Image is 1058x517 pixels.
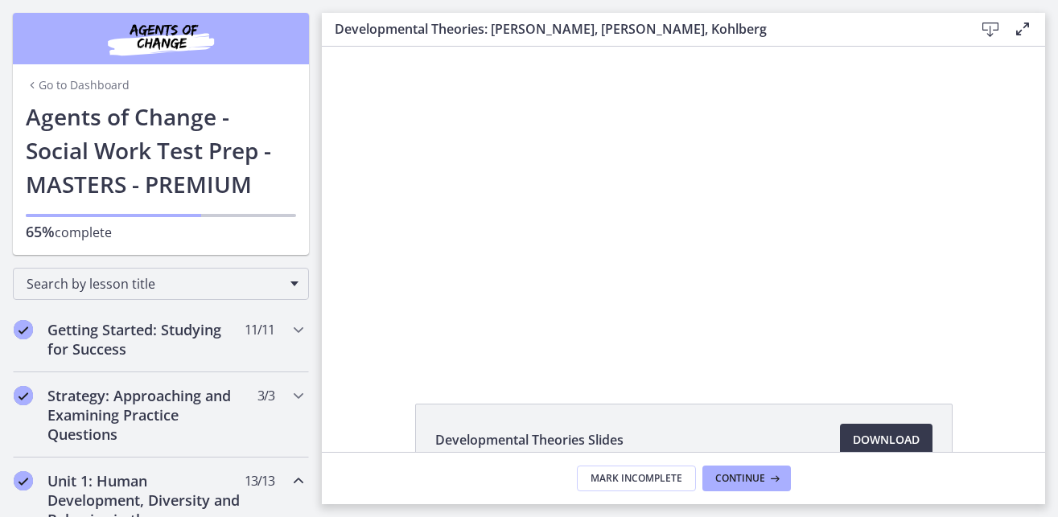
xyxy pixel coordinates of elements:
[591,472,682,485] span: Mark Incomplete
[702,466,791,491] button: Continue
[13,268,309,300] div: Search by lesson title
[257,386,274,405] span: 3 / 3
[840,424,932,456] a: Download
[27,275,282,293] span: Search by lesson title
[335,19,949,39] h3: Developmental Theories: [PERSON_NAME], [PERSON_NAME], Kohlberg
[577,466,696,491] button: Mark Incomplete
[47,320,244,359] h2: Getting Started: Studying for Success
[14,386,33,405] i: Completed
[26,100,296,201] h1: Agents of Change - Social Work Test Prep - MASTERS - PREMIUM
[322,47,1045,367] iframe: Video Lesson
[47,386,244,444] h2: Strategy: Approaching and Examining Practice Questions
[26,222,296,242] p: complete
[853,430,920,449] span: Download
[245,320,274,339] span: 11 / 11
[715,472,765,485] span: Continue
[435,430,624,449] span: Developmental Theories Slides
[26,77,130,93] a: Go to Dashboard
[26,222,55,241] span: 65%
[245,471,274,490] span: 13 / 13
[14,320,33,339] i: Completed
[14,471,33,490] i: Completed
[64,19,257,58] img: Agents of Change Social Work Test Prep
